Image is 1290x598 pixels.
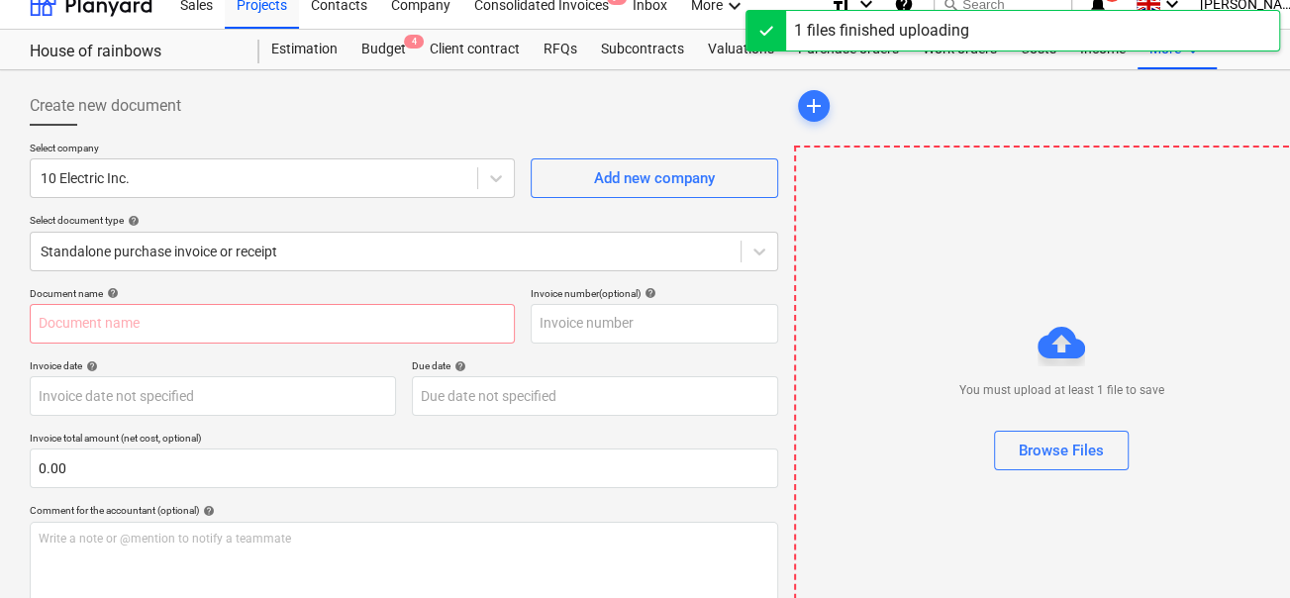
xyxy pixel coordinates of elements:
[532,30,589,69] a: RFQs
[794,19,969,43] div: 1 files finished uploading
[30,42,236,62] div: House of rainbows
[418,30,532,69] a: Client contract
[30,214,778,227] div: Select document type
[30,359,396,372] div: Invoice date
[30,304,515,344] input: Document name
[1019,438,1104,463] div: Browse Files
[412,376,778,416] input: Due date not specified
[30,142,515,158] p: Select company
[959,382,1164,399] p: You must upload at least 1 file to save
[30,432,778,448] p: Invoice total amount (net cost, optional)
[349,30,418,69] a: Budget4
[641,287,656,299] span: help
[802,94,826,118] span: add
[199,505,215,517] span: help
[30,287,515,300] div: Document name
[531,304,778,344] input: Invoice number
[589,30,696,69] a: Subcontracts
[531,158,778,198] button: Add new company
[30,504,778,517] div: Comment for the accountant (optional)
[259,30,349,69] a: Estimation
[412,359,778,372] div: Due date
[450,360,466,372] span: help
[594,165,715,191] div: Add new company
[30,448,778,488] input: Invoice total amount (net cost, optional)
[124,215,140,227] span: help
[82,360,98,372] span: help
[30,376,396,416] input: Invoice date not specified
[1191,503,1290,598] iframe: Chat Widget
[349,30,418,69] div: Budget
[30,94,181,118] span: Create new document
[531,287,778,300] div: Invoice number (optional)
[994,431,1129,470] button: Browse Files
[404,35,424,49] span: 4
[103,287,119,299] span: help
[696,30,786,69] a: Valuations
